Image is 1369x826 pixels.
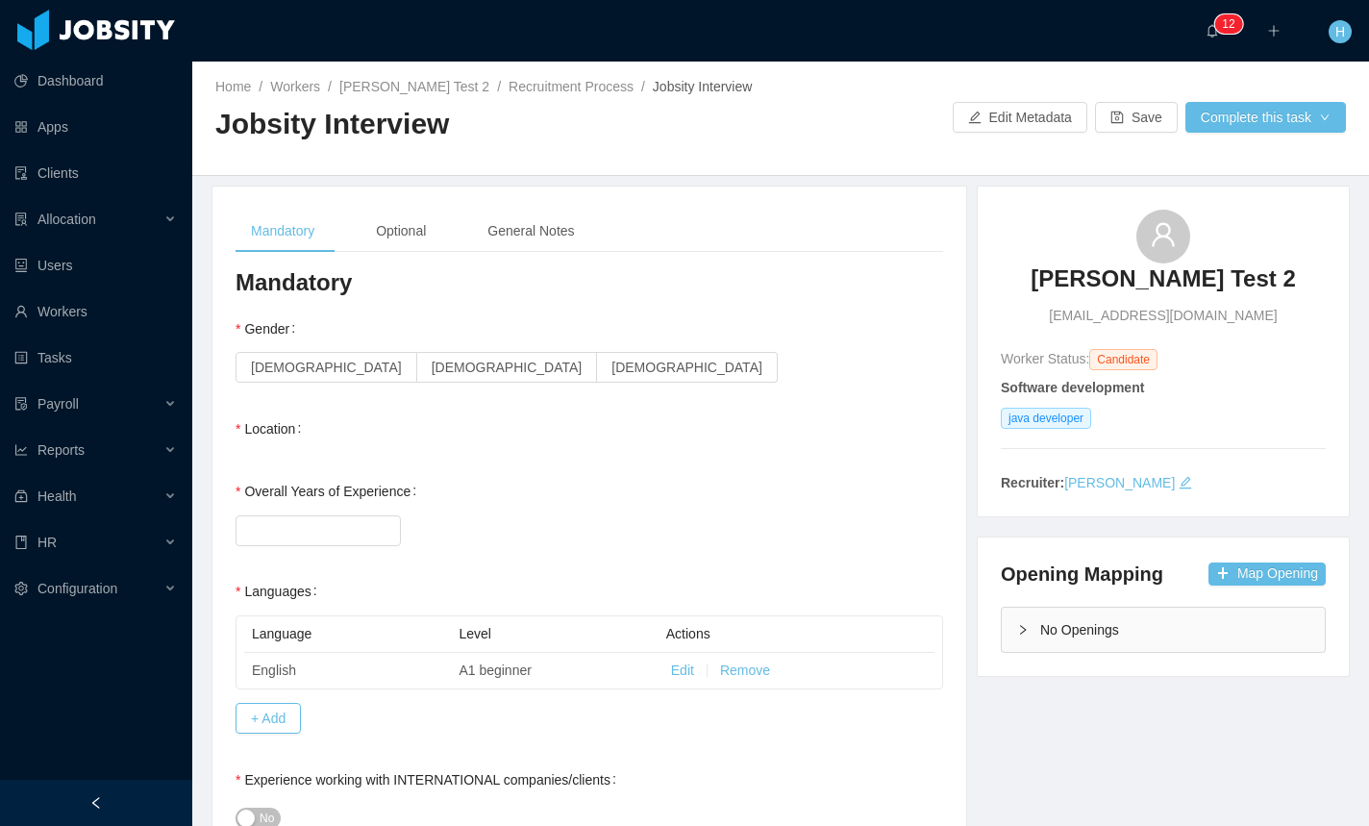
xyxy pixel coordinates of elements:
[236,584,325,599] label: Languages
[1206,24,1219,38] i: icon: bell
[251,360,402,375] span: [DEMOGRAPHIC_DATA]
[236,484,424,499] label: Overall Years of Experience
[236,267,943,298] h3: Mandatory
[252,663,296,678] span: English
[497,79,501,94] span: /
[14,154,177,192] a: icon: auditClients
[459,626,490,641] span: Level
[236,772,624,788] label: Experience working with INTERNATIONAL companies/clients
[14,213,28,226] i: icon: solution
[270,79,320,94] a: Workers
[14,443,28,457] i: icon: line-chart
[1017,624,1029,636] i: icon: right
[14,292,177,331] a: icon: userWorkers
[37,581,117,596] span: Configuration
[671,661,694,681] button: Edit
[1001,351,1089,366] span: Worker Status:
[1229,14,1235,34] p: 2
[339,79,489,94] a: [PERSON_NAME] Test 2
[720,661,770,681] button: Remove
[1002,608,1325,652] div: icon: rightNo Openings
[14,489,28,503] i: icon: medicine-box
[236,421,309,437] label: Location
[666,626,710,641] span: Actions
[37,488,76,504] span: Health
[1001,475,1064,490] strong: Recruiter:
[1031,263,1296,294] h3: [PERSON_NAME] Test 2
[14,62,177,100] a: icon: pie-chartDashboard
[1185,102,1346,133] button: Complete this taskicon: down
[611,360,762,375] span: [DEMOGRAPHIC_DATA]
[1001,380,1144,395] strong: Software development
[653,79,752,94] span: Jobsity Interview
[328,79,332,94] span: /
[14,536,28,549] i: icon: book
[1064,475,1175,490] a: [PERSON_NAME]
[252,626,311,641] span: Language
[641,79,645,94] span: /
[236,516,400,545] input: Overall Years of Experience
[1049,306,1277,326] span: [EMAIL_ADDRESS][DOMAIN_NAME]
[215,79,251,94] a: Home
[1150,221,1177,248] i: icon: user
[1001,561,1163,588] h4: Opening Mapping
[14,108,177,146] a: icon: appstoreApps
[259,79,262,94] span: /
[236,321,303,337] label: Gender
[14,582,28,595] i: icon: setting
[472,210,589,253] div: General Notes
[953,102,1087,133] button: icon: editEdit Metadata
[236,703,301,734] button: + Add
[1208,563,1326,586] button: icon: plusMap Opening
[1089,349,1157,370] span: Candidate
[1214,14,1242,34] sup: 12
[215,105,781,144] h2: Jobsity Interview
[37,212,96,227] span: Allocation
[37,442,85,458] span: Reports
[432,360,583,375] span: [DEMOGRAPHIC_DATA]
[459,663,532,678] span: A1 beginner
[37,396,79,412] span: Payroll
[361,210,441,253] div: Optional
[1001,408,1091,429] span: java developer
[1031,263,1296,306] a: [PERSON_NAME] Test 2
[14,397,28,411] i: icon: file-protect
[14,338,177,377] a: icon: profileTasks
[1267,24,1281,38] i: icon: plus
[14,246,177,285] a: icon: robotUsers
[1179,476,1192,489] i: icon: edit
[37,535,57,550] span: HR
[1335,20,1345,43] span: H
[236,210,330,253] div: Mandatory
[509,79,634,94] a: Recruitment Process
[1222,14,1229,34] p: 1
[1095,102,1178,133] button: icon: saveSave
